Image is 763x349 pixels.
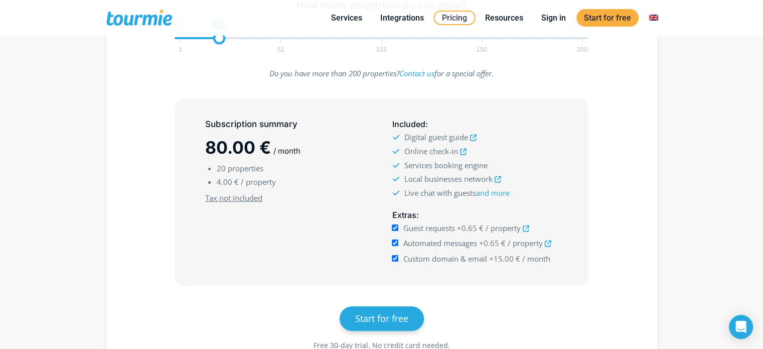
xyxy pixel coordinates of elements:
[508,238,543,248] span: / property
[373,12,431,24] a: Integrations
[403,238,477,248] span: Automated messages
[475,47,489,52] span: 150
[522,254,550,264] span: / month
[404,174,492,184] span: Local businesses network
[392,118,557,131] h5: :
[217,163,226,173] span: 20
[205,193,262,203] u: Tax not included
[175,67,588,80] p: Do you have more than 200 properties? for a special offer.
[404,160,487,170] span: Services booking engine
[642,12,666,24] a: Switch to
[241,177,276,187] span: / property
[404,188,509,198] span: Live chat with guests
[479,238,506,248] span: +0.65 €
[205,118,371,131] h5: Subscription summary
[392,209,557,221] h5: :
[273,146,300,156] span: / month
[575,47,589,52] span: 200
[433,11,476,25] a: Pricing
[478,12,531,24] a: Resources
[205,137,271,158] span: 80.00 €
[489,254,520,264] span: +15.00 €
[355,312,408,324] span: Start for free
[399,68,434,78] a: Contact us
[177,47,184,52] span: 1
[476,188,509,198] a: and more
[403,223,455,233] span: Guest requests
[324,12,370,24] a: Services
[374,47,388,52] span: 101
[403,254,487,264] span: Custom domain & email
[457,223,484,233] span: +0.65 €
[217,177,239,187] span: 4.00 €
[228,163,263,173] span: properties
[576,9,639,27] a: Start for free
[392,210,416,220] span: Extras
[534,12,573,24] a: Sign in
[486,223,521,233] span: / property
[392,119,425,129] span: Included
[276,47,286,52] span: 51
[404,146,457,156] span: Online check-in
[404,132,468,142] span: Digital guest guide
[340,306,424,331] a: Start for free
[729,315,753,339] div: Open Intercom Messenger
